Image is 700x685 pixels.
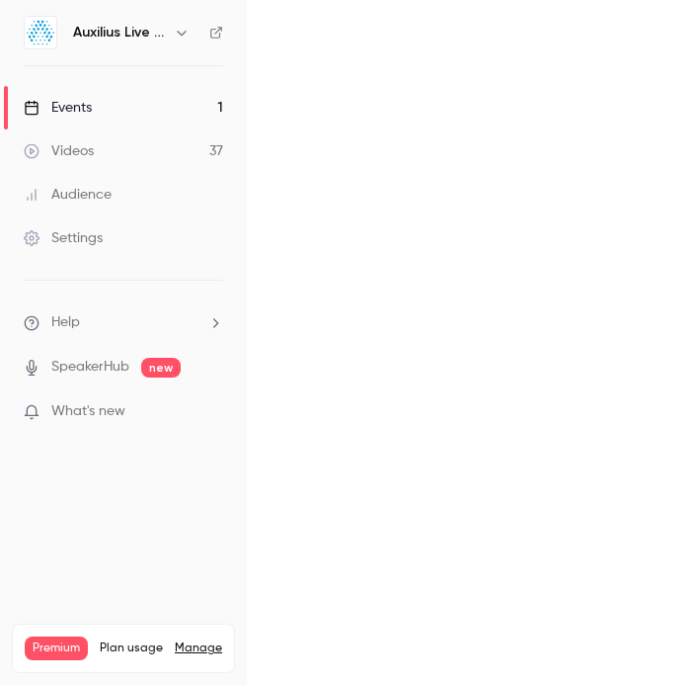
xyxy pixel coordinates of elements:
span: Plan usage [100,641,163,656]
span: new [141,358,181,378]
h6: Auxilius Live Sessions [73,23,166,43]
span: Help [51,312,80,333]
div: Events [24,98,92,118]
div: Audience [24,185,112,205]
img: Auxilius Live Sessions [25,17,56,48]
span: Premium [25,637,88,660]
a: SpeakerHub [51,357,129,378]
li: help-dropdown-opener [24,312,223,333]
iframe: Noticeable Trigger [199,403,223,421]
a: Manage [175,641,222,656]
div: Settings [24,228,103,248]
div: Videos [24,141,94,161]
span: What's new [51,401,125,422]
